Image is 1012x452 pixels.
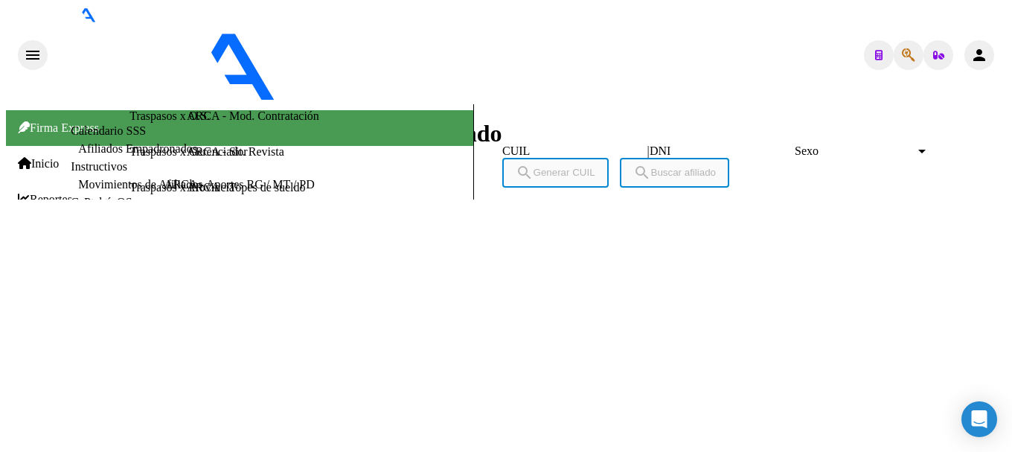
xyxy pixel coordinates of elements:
[187,181,305,194] a: ARCA - Topes de sueldo
[18,193,72,206] span: Reportes
[48,22,400,101] img: Logo SAAS
[78,178,202,191] a: Movimientos de Afiliados
[633,164,651,182] mat-icon: search
[795,144,915,158] span: Sexo
[502,144,940,178] div: |
[187,145,284,159] a: ARCA - Sit. Revista
[961,401,997,437] div: Open Intercom Messenger
[633,167,716,178] span: Buscar afiliado
[516,164,534,182] mat-icon: search
[129,109,210,123] a: Traspasos x O.S.
[78,142,197,155] a: Afiliados Empadronados
[18,121,99,134] span: Firma Express
[71,124,146,137] a: Calendario SSS
[18,157,59,171] span: Inicio
[400,91,505,104] span: - [PERSON_NAME]
[187,109,319,123] a: ARCA - Mod. Contratación
[970,46,988,64] mat-icon: person
[24,46,42,64] mat-icon: menu
[516,167,595,178] span: Generar CUIL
